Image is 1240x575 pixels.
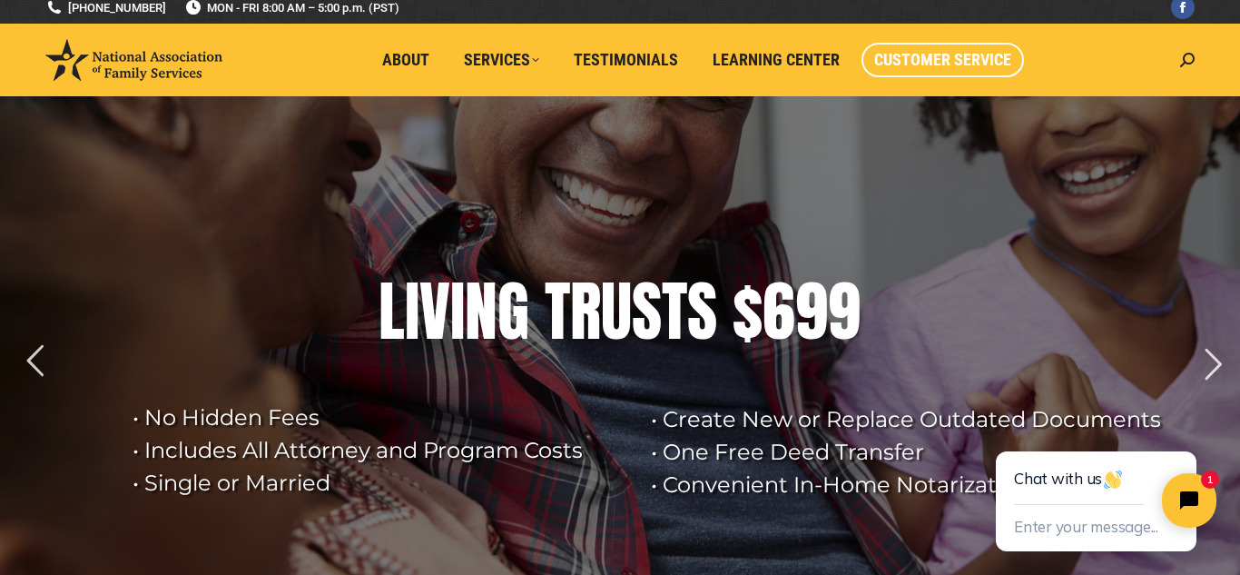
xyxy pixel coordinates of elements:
[545,275,570,348] div: T
[419,275,450,348] div: V
[379,275,405,348] div: L
[651,403,1177,501] rs-layer: • Create New or Replace Outdated Documents • One Free Deed Transfer • Convenient In-Home Notariza...
[601,275,632,348] div: U
[795,275,828,348] div: 9
[570,275,601,348] div: R
[45,39,222,81] img: National Association of Family Services
[828,275,861,348] div: 9
[700,43,852,77] a: Learning Center
[561,43,691,77] a: Testimonials
[687,275,717,348] div: S
[405,275,419,348] div: I
[497,275,529,348] div: G
[713,50,840,70] span: Learning Center
[464,50,539,70] span: Services
[369,43,442,77] a: About
[574,50,678,70] span: Testimonials
[763,275,795,348] div: 6
[861,43,1024,77] a: Customer Service
[450,275,465,348] div: I
[465,275,497,348] div: N
[382,50,429,70] span: About
[133,402,628,500] rs-layer: • No Hidden Fees • Includes All Attorney and Program Costs • Single or Married
[733,275,763,348] div: $
[662,275,687,348] div: T
[874,50,1011,70] span: Customer Service
[955,393,1240,575] iframe: Tidio Chat
[632,275,662,348] div: S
